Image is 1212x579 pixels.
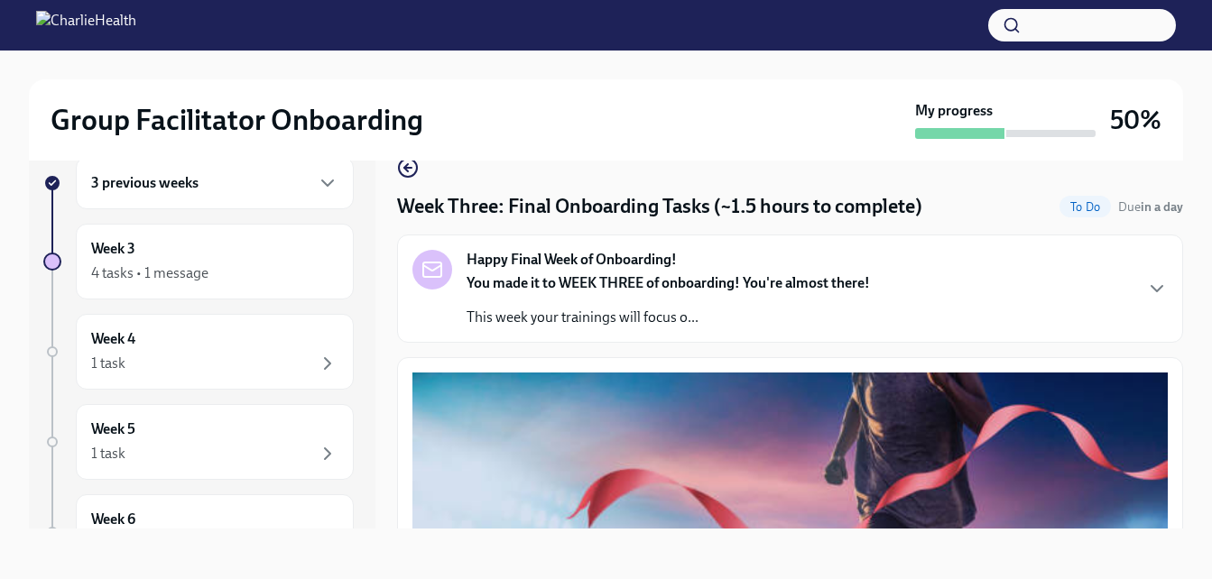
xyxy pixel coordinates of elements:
p: This week your trainings will focus o... [467,308,870,327]
h6: 3 previous weeks [91,173,199,193]
span: To Do [1059,200,1111,214]
h6: Week 6 [91,510,135,529]
div: 4 tasks • 1 message [91,263,208,283]
h6: Week 5 [91,419,135,439]
strong: You made it to WEEK THREE of onboarding! You're almost there! [467,274,870,291]
span: Due [1118,199,1183,215]
h4: Week Three: Final Onboarding Tasks (~1.5 hours to complete) [397,193,922,220]
h6: Week 3 [91,239,135,259]
a: Week 41 task [43,314,354,390]
a: Week 6 [43,494,354,570]
div: 1 task [91,354,125,373]
div: 1 task [91,444,125,464]
h6: Week 4 [91,329,135,349]
img: CharlieHealth [36,11,136,40]
strong: My progress [915,101,993,121]
strong: Happy Final Week of Onboarding! [467,250,677,270]
h3: 50% [1110,104,1161,136]
h2: Group Facilitator Onboarding [51,102,423,138]
div: 3 previous weeks [76,157,354,209]
a: Week 51 task [43,404,354,480]
strong: in a day [1141,199,1183,215]
a: Week 34 tasks • 1 message [43,224,354,299]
